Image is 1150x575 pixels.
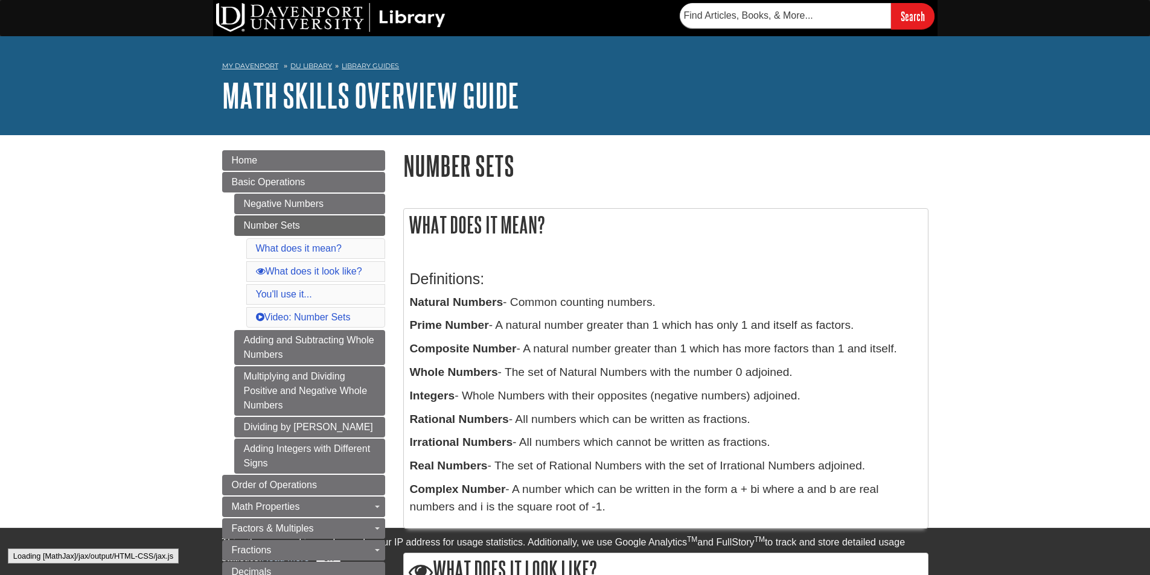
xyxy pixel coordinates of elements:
[410,457,922,475] p: - The set of Rational Numbers with the set of Irrational Numbers adjoined.
[410,317,922,334] p: - A natural number greater than 1 which has only 1 and itself as factors.
[404,209,928,241] h2: What does it mean?
[410,459,488,472] b: Real Numbers
[403,150,928,181] h1: Number Sets
[256,312,351,322] a: Video: Number Sets
[290,62,332,70] a: DU Library
[232,545,272,555] span: Fractions
[410,483,506,495] b: Complex Number
[232,523,314,533] span: Factors & Multiples
[680,3,934,29] form: Searches DU Library's articles, books, and more
[410,294,922,311] p: - Common counting numbers.
[410,411,922,428] p: - All numbers which can be written as fractions.
[410,481,922,516] p: - A number which can be written in the form a + bi where a and b are real numbers and i is the sq...
[256,266,362,276] a: What does it look like?
[410,389,455,402] b: Integers
[234,215,385,236] a: Number Sets
[410,436,513,448] b: Irrational Numbers
[410,296,503,308] b: Natural Numbers
[234,330,385,365] a: Adding and Subtracting Whole Numbers
[232,177,305,187] span: Basic Operations
[342,62,399,70] a: Library Guides
[410,319,489,331] b: Prime Number
[234,194,385,214] a: Negative Numbers
[410,364,922,381] p: - The set of Natural Numbers with the number 0 adjoined.
[891,3,934,29] input: Search
[410,434,922,451] p: - All numbers which cannot be written as fractions.
[234,417,385,437] a: Dividing by [PERSON_NAME]
[216,3,446,32] img: DU Library
[232,155,258,165] span: Home
[222,518,385,539] a: Factors & Multiples
[410,270,922,288] h3: Definitions:
[256,289,312,299] a: You'll use it...
[222,150,385,171] a: Home
[232,501,300,512] span: Math Properties
[222,58,928,77] nav: breadcrumb
[234,439,385,474] a: Adding Integers with Different Signs
[410,366,498,378] b: Whole Numbers
[680,3,891,28] input: Find Articles, Books, & More...
[410,342,517,355] b: Composite Number
[222,475,385,495] a: Order of Operations
[234,366,385,416] a: Multiplying and Dividing Positive and Negative Whole Numbers
[222,497,385,517] a: Math Properties
[222,77,519,114] a: Math Skills Overview Guide
[410,413,509,425] b: Rational Numbers
[222,61,278,71] a: My Davenport
[410,387,922,405] p: - Whole Numbers with their opposites (negative numbers) adjoined.
[410,340,922,358] p: - A natural number greater than 1 which has more factors than 1 and itself.
[256,243,342,253] a: What does it mean?
[8,548,179,564] div: Loading [MathJax]/jax/output/HTML-CSS/jax.js
[222,172,385,192] a: Basic Operations
[222,540,385,561] a: Fractions
[232,480,317,490] span: Order of Operations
